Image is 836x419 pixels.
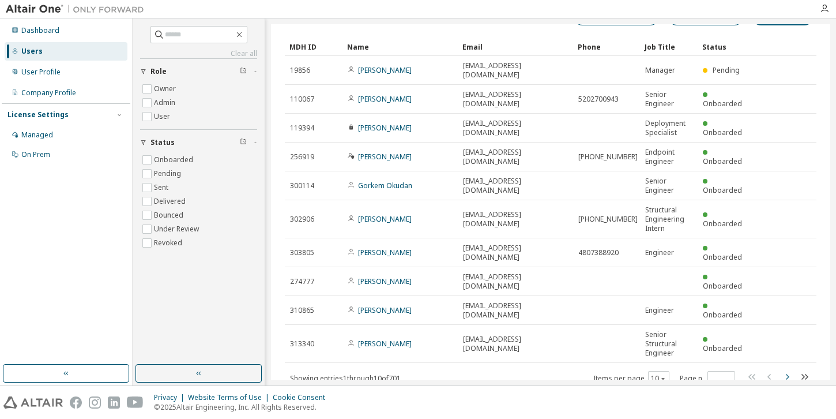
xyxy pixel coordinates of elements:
span: Onboarded [703,219,742,229]
a: [PERSON_NAME] [358,339,412,349]
span: [EMAIL_ADDRESS][DOMAIN_NAME] [463,90,568,109]
a: [PERSON_NAME] [358,123,412,133]
label: Pending [154,167,183,181]
span: 274777 [290,277,314,286]
span: Engineer [645,248,674,257]
div: Users [21,47,43,56]
div: On Prem [21,150,50,159]
span: [PHONE_NUMBER] [578,215,638,224]
span: Role [150,67,167,76]
p: © 2025 Altair Engineering, Inc. All Rights Reserved. [154,402,332,412]
img: youtube.svg [127,396,144,409]
div: Cookie Consent [273,393,332,402]
span: 110067 [290,95,314,104]
span: Senior Engineer [645,177,692,195]
span: Senior Structural Engineer [645,330,692,358]
img: Altair One [6,3,150,15]
span: 300114 [290,181,314,190]
button: 10 [651,374,666,383]
span: Structural Engineering Intern [645,205,692,233]
a: [PERSON_NAME] [358,214,412,224]
button: Role [140,59,257,84]
span: Deployment Specialist [645,119,692,137]
span: Manager [645,66,675,75]
img: facebook.svg [70,396,82,409]
span: Onboarded [703,156,742,166]
div: Website Terms of Use [188,393,273,402]
div: Phone [578,38,635,56]
span: 4807388920 [578,248,619,257]
a: Clear all [140,49,257,58]
span: Onboarded [703,343,742,353]
span: [EMAIL_ADDRESS][DOMAIN_NAME] [463,148,568,166]
div: MDH ID [289,38,338,56]
a: [PERSON_NAME] [358,248,412,257]
span: [EMAIL_ADDRESS][DOMAIN_NAME] [463,244,568,262]
span: [PHONE_NUMBER] [578,152,638,162]
span: 119394 [290,124,314,133]
img: linkedin.svg [108,396,120,409]
span: Engineer [645,306,674,315]
span: Page n. [680,371,735,386]
div: Status [702,38,751,56]
div: Privacy [154,393,188,402]
a: [PERSON_NAME] [358,65,412,75]
label: Delivered [154,194,188,208]
label: Sent [154,181,171,194]
span: Senior Engineer [645,90,692,109]
span: [EMAIL_ADDRESS][DOMAIN_NAME] [463,272,568,291]
span: [EMAIL_ADDRESS][DOMAIN_NAME] [463,119,568,137]
div: Managed [21,130,53,140]
span: 302906 [290,215,314,224]
span: Pending [713,65,740,75]
div: User Profile [21,68,61,77]
span: Endpoint Engineer [645,148,692,166]
a: [PERSON_NAME] [358,276,412,286]
div: Company Profile [21,88,76,98]
span: 313340 [290,339,314,349]
div: Name [347,38,453,56]
label: Bounced [154,208,186,222]
span: [EMAIL_ADDRESS][DOMAIN_NAME] [463,335,568,353]
span: 5202700943 [578,95,619,104]
span: 19856 [290,66,310,75]
span: 310865 [290,306,314,315]
a: [PERSON_NAME] [358,152,412,162]
div: Dashboard [21,26,59,35]
a: [PERSON_NAME] [358,94,412,104]
span: Onboarded [703,310,742,320]
label: Onboarded [154,153,195,167]
span: [EMAIL_ADDRESS][DOMAIN_NAME] [463,177,568,195]
span: [EMAIL_ADDRESS][DOMAIN_NAME] [463,61,568,80]
span: Onboarded [703,252,742,262]
button: Status [140,130,257,155]
span: Onboarded [703,128,742,137]
label: User [154,110,172,124]
div: Job Title [645,38,693,56]
span: Onboarded [703,185,742,195]
div: Email [462,38,568,56]
span: Onboarded [703,281,742,291]
img: instagram.svg [89,396,101,409]
a: [PERSON_NAME] [358,305,412,315]
img: altair_logo.svg [3,396,63,409]
label: Under Review [154,222,201,236]
span: Items per page [593,371,669,386]
span: Showing entries 1 through 10 of 701 [290,373,401,383]
span: [EMAIL_ADDRESS][DOMAIN_NAME] [463,210,568,229]
span: Clear filter [240,67,247,76]
label: Owner [154,82,178,96]
div: License Settings [7,110,69,119]
span: 256919 [290,152,314,162]
span: Onboarded [703,99,742,109]
span: Status [150,138,175,147]
label: Revoked [154,236,184,250]
span: Clear filter [240,138,247,147]
a: Gorkem Okudan [358,181,412,190]
span: 303805 [290,248,314,257]
label: Admin [154,96,178,110]
span: [EMAIL_ADDRESS][DOMAIN_NAME] [463,301,568,320]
